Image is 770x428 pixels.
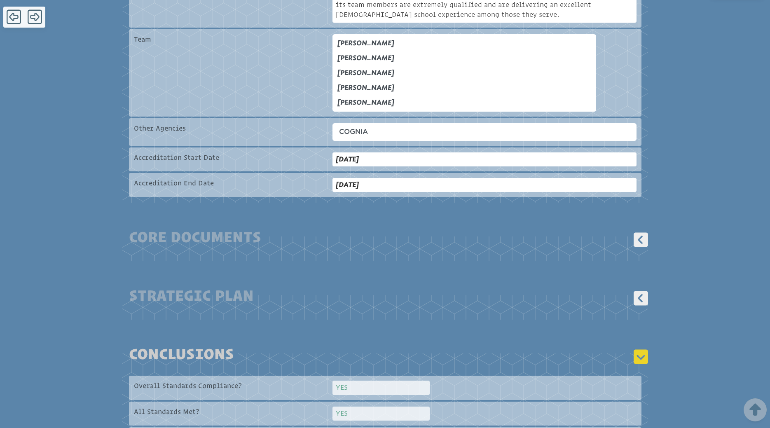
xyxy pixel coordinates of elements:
span: Conclusions [129,345,234,362]
button: Scroll Top [749,400,762,420]
p: All Standards Met ? [134,407,297,416]
p: Accreditation Start Date [134,152,297,162]
span: Yes [332,407,430,421]
b: [DATE] [336,155,359,163]
span: Core Documents [129,228,261,245]
p: Other Agencies [134,123,297,133]
p: Overall Standards Compliance ? [134,381,297,391]
span: Back [7,9,21,25]
span: Yes [332,381,430,395]
span: Strategic Plan [129,286,254,304]
span: Forward [28,9,42,25]
b: [DATE] [336,181,359,189]
p: Team [134,34,297,44]
p: Accreditation End Date [134,178,297,188]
